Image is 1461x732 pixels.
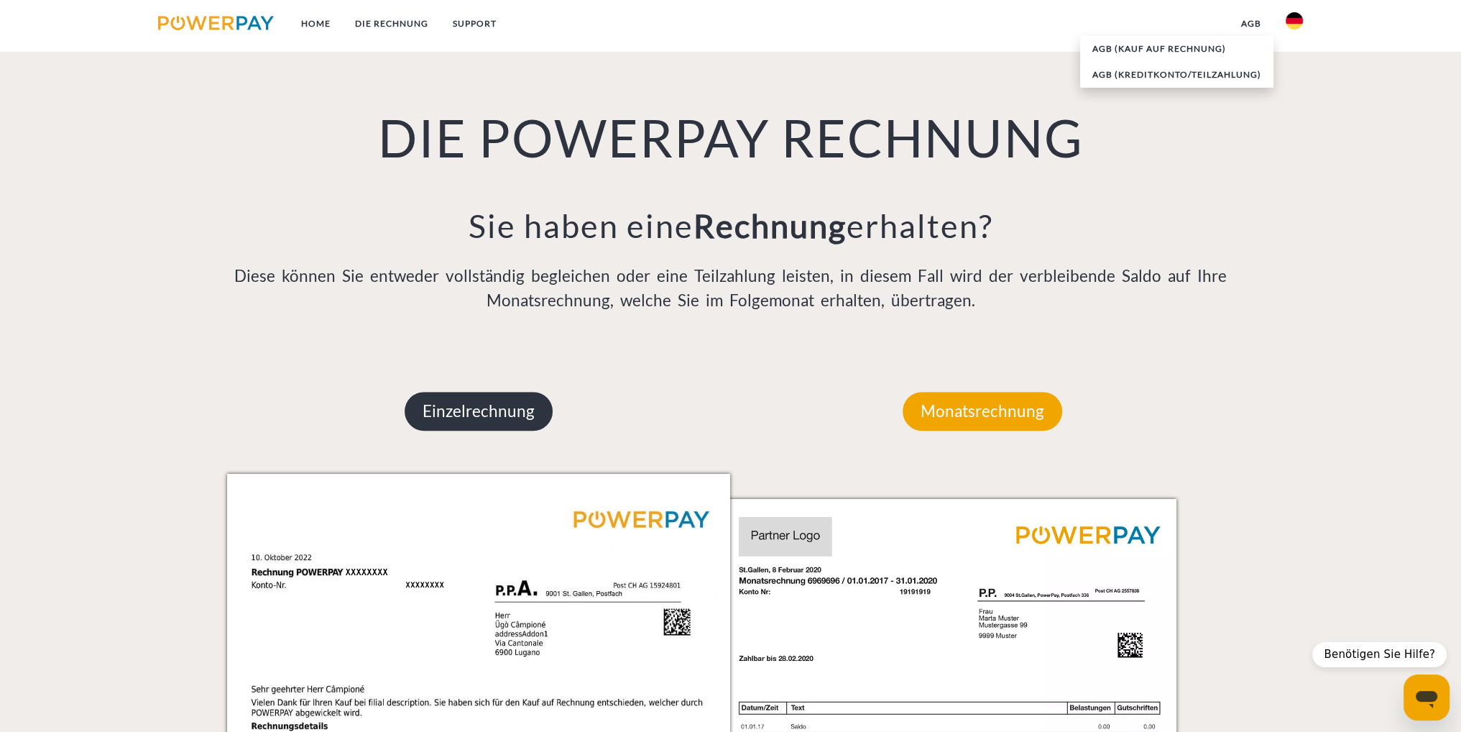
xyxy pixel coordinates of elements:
[1286,12,1303,29] img: de
[1080,62,1273,88] a: AGB (Kreditkonto/Teilzahlung)
[1229,11,1273,37] a: agb
[693,206,846,245] b: Rechnung
[343,11,441,37] a: DIE RECHNUNG
[903,392,1062,431] p: Monatsrechnung
[1312,642,1447,667] div: Benötigen Sie Hilfe?
[227,206,1235,246] h3: Sie haben eine erhalten?
[227,264,1235,313] p: Diese können Sie entweder vollständig begleichen oder eine Teilzahlung leisten, in diesem Fall wi...
[1080,36,1273,62] a: AGB (Kauf auf Rechnung)
[227,105,1235,170] h1: DIE POWERPAY RECHNUNG
[1404,674,1450,720] iframe: Schaltfläche zum Öffnen des Messaging-Fensters; Konversation läuft
[441,11,509,37] a: SUPPORT
[289,11,343,37] a: Home
[158,16,274,30] img: logo-powerpay.svg
[405,392,553,431] p: Einzelrechnung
